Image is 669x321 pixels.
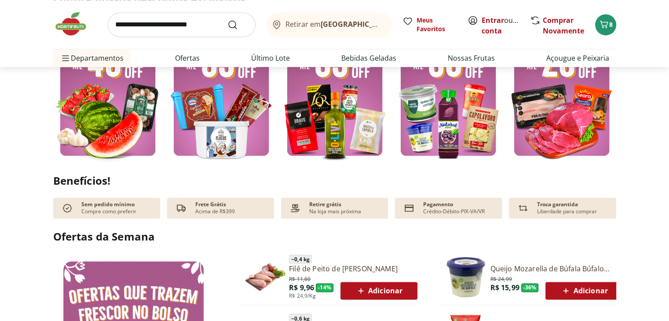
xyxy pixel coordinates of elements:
[227,19,249,30] button: Submit Search
[289,255,312,263] span: ~ 0,4 kg
[108,12,256,37] input: search
[195,208,235,215] p: Acima de R$399
[316,283,333,292] span: - 14 %
[448,53,495,63] a: Nossas Frutas
[560,285,607,296] span: Adicionar
[482,15,521,36] span: ou
[309,208,361,215] p: Na loja mais próxima
[341,53,396,63] a: Bebidas Geladas
[609,20,613,29] span: 8
[53,229,616,244] h2: Ofertas da Semana
[417,16,457,33] span: Meus Favoritos
[490,274,512,283] span: R$ 24,99
[402,201,416,215] img: card
[423,208,485,215] p: Crédito-Débito-PIX-VA/VR
[60,201,74,215] img: check
[289,274,311,283] span: R$ 11,60
[543,15,584,36] a: Comprar Novamente
[482,15,504,25] a: Entrar
[507,17,616,162] img: açougue
[289,283,314,292] span: R$ 9,96
[423,201,453,208] p: Pagamento
[53,17,162,162] img: feira
[490,283,519,292] span: R$ 15,99
[251,53,290,63] a: Último Lote
[195,201,226,208] p: Frete Grátis
[285,20,383,28] span: Retirar em
[545,282,622,299] button: Adicionar
[521,283,539,292] span: - 36 %
[60,47,124,69] span: Departamentos
[490,264,623,274] a: Queijo Mozarella de Búfala Búfalo Dourado 150g
[595,14,616,35] button: Carrinho
[53,175,616,187] h2: Benefícios!
[289,264,417,274] a: Filé de Peito de [PERSON_NAME]
[280,17,389,162] img: mercearia
[81,201,135,208] p: Sem pedido mínimo
[516,201,530,215] img: Devolução
[266,12,392,37] button: Retirar em[GEOGRAPHIC_DATA]/[GEOGRAPHIC_DATA]
[288,201,302,215] img: payment
[243,256,285,298] img: Filé de Peito de Frango Resfriado
[81,208,136,215] p: Compre como preferir
[321,19,469,29] b: [GEOGRAPHIC_DATA]/[GEOGRAPHIC_DATA]
[482,15,530,36] a: Criar conta
[174,201,188,215] img: truck
[167,17,276,162] img: sorvete
[546,53,609,63] a: Açougue e Peixaria
[537,208,597,215] p: Liberdade para comprar
[309,201,341,208] p: Retire grátis
[537,201,578,208] p: Troca garantida
[445,256,487,298] img: Queijo Mozarella de Búfala Búfalo Dourado 150g
[60,47,71,69] button: Menu
[402,16,457,33] a: Meus Favoritos
[175,53,200,63] a: Ofertas
[340,282,417,299] button: Adicionar
[53,11,97,37] img: Hortifruti
[355,285,402,296] span: Adicionar
[394,17,503,162] img: resfriados
[289,292,316,299] span: R$ 24,9/Kg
